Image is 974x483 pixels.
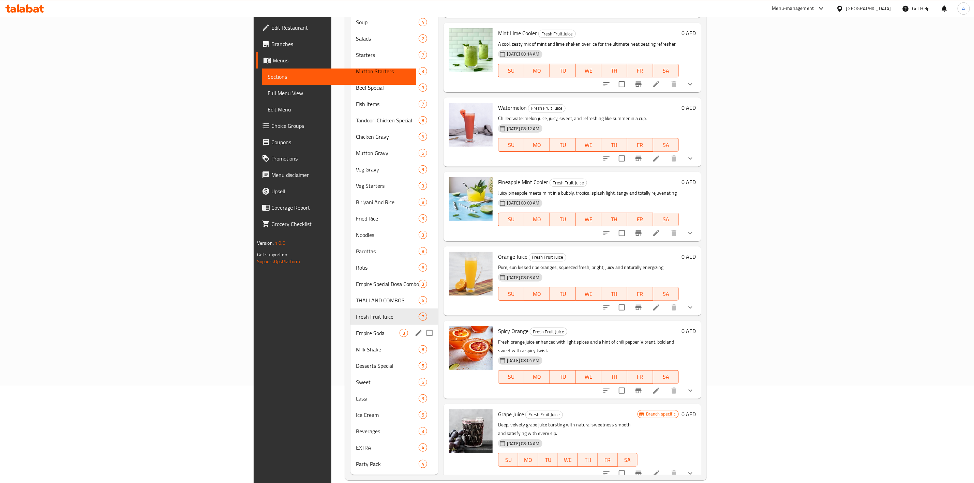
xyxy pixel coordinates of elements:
span: Fish Items [356,100,419,108]
span: WE [579,214,599,224]
div: items [419,378,427,386]
span: 5 [419,379,427,386]
div: Beef Special3 [350,79,438,96]
span: MO [527,214,548,224]
div: Soup4 [350,14,438,30]
div: Desserts Special [356,362,419,370]
button: WE [576,370,602,384]
span: TH [604,140,625,150]
div: Beverages [356,427,419,435]
button: show more [682,150,699,167]
span: 3 [419,183,427,189]
div: items [419,460,427,468]
button: sort-choices [598,465,615,482]
nav: Menu sections [350,11,438,475]
button: TU [550,213,576,226]
div: Empire Special Dosa Combos [356,280,419,288]
svg: Show Choices [686,469,694,478]
div: items [419,34,427,43]
span: WE [579,372,599,382]
div: EXTRA4 [350,439,438,456]
div: Empire Special Dosa Combos3 [350,276,438,292]
span: FR [630,66,650,76]
img: Orange Juice [449,252,493,296]
span: 1.0.0 [275,239,285,247]
button: delete [666,76,682,92]
div: Sweet [356,378,419,386]
span: 2 [419,35,427,42]
span: MO [521,455,535,465]
span: 4 [419,444,427,451]
div: items [419,18,427,26]
div: Parottas8 [350,243,438,259]
span: Promotions [271,154,411,163]
span: Select to update [615,226,629,240]
span: 8 [419,346,427,353]
span: SA [620,455,635,465]
button: show more [682,465,699,482]
span: SU [501,214,521,224]
span: 3 [419,85,427,91]
button: sort-choices [598,150,615,167]
span: 5 [419,412,427,418]
span: Version: [257,239,274,247]
span: 3 [419,395,427,402]
a: Choice Groups [256,118,416,134]
span: WE [561,455,575,465]
button: MO [518,453,538,467]
span: 4 [419,461,427,467]
span: Fried Rice [356,214,419,223]
span: Noodles [356,231,419,239]
button: TU [550,287,576,301]
button: TU [550,64,576,77]
div: Veg Starters3 [350,178,438,194]
button: SA [653,138,679,152]
span: 7 [419,101,427,107]
a: Edit menu item [652,469,660,478]
span: Milk Shake [356,345,419,353]
span: MO [527,289,548,299]
div: Noodles3 [350,227,438,243]
button: MO [524,370,550,384]
button: SU [498,453,518,467]
span: Pineapple Mint Cooler [498,177,548,187]
button: Branch-specific-item [630,76,647,92]
button: FR [627,370,653,384]
span: SA [656,214,676,224]
button: WE [558,453,578,467]
button: SU [498,370,524,384]
button: TU [550,138,576,152]
span: FR [600,455,615,465]
span: SA [656,289,676,299]
button: WE [576,287,602,301]
a: Edit Menu [262,101,416,118]
div: items [419,247,427,255]
div: items [419,394,427,403]
span: Edit Restaurant [271,24,411,32]
span: 3 [419,215,427,222]
div: Fried Rice3 [350,210,438,227]
div: Soup [356,18,419,26]
div: items [419,133,427,141]
span: Fresh Fruit Juice [539,30,575,38]
button: show more [682,382,699,399]
button: TH [601,370,627,384]
span: THALI AND COMBOS [356,296,419,304]
h6: 0 AED [681,177,696,187]
span: [DATE] 08:12 AM [504,125,542,132]
svg: Show Choices [686,387,694,395]
span: Biriyani And Rice [356,198,419,206]
button: delete [666,225,682,241]
span: MO [527,140,548,150]
div: items [419,51,427,59]
div: THALI AND COMBOS6 [350,292,438,308]
div: items [419,296,427,304]
div: Mutton Starters3 [350,63,438,79]
p: Chilled watermelon juice, juicy, sweet, and refreshing like summer in a cup. [498,114,679,123]
span: Empire Soda [356,329,400,337]
div: Fresh Fruit Juice [356,313,419,321]
span: TU [553,214,573,224]
span: Select to update [615,77,629,91]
